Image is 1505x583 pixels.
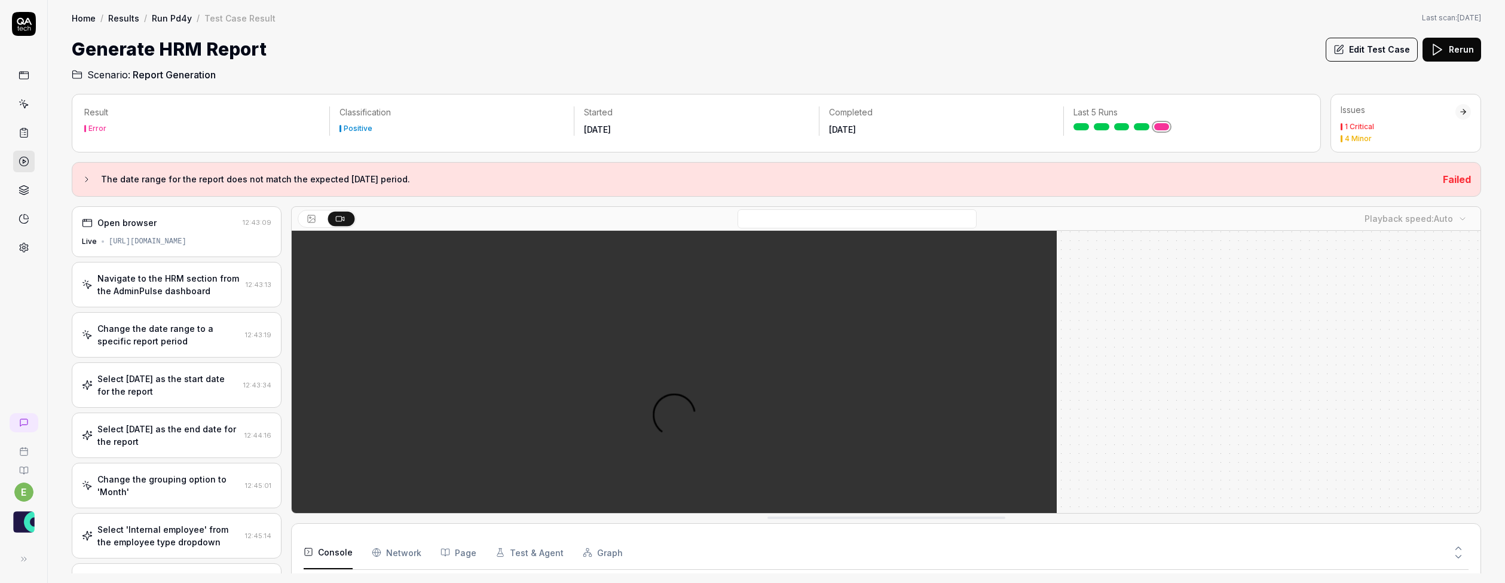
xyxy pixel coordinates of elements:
[584,106,809,118] p: Started
[1326,38,1418,62] button: Edit Test Case
[13,511,35,533] img: AdminPulse - 0475.384.429 Logo
[1423,38,1481,62] button: Rerun
[245,331,271,339] time: 12:43:19
[109,236,186,247] div: [URL][DOMAIN_NAME]
[72,12,96,24] a: Home
[101,172,1433,187] h3: The date range for the report does not match the expected [DATE] period.
[1345,135,1372,142] div: 4 Minor
[152,12,192,24] a: Run Pd4y
[344,125,372,132] div: Positive
[372,536,421,569] button: Network
[243,381,271,389] time: 12:43:34
[1365,212,1453,225] div: Playback speed:
[244,431,271,439] time: 12:44:16
[5,456,42,475] a: Documentation
[245,532,271,540] time: 12:45:14
[97,216,157,229] div: Open browser
[97,272,241,297] div: Navigate to the HRM section from the AdminPulse dashboard
[1341,104,1455,116] div: Issues
[197,12,200,24] div: /
[246,280,271,289] time: 12:43:13
[5,437,42,456] a: Book a call with us
[14,483,33,502] button: e
[5,502,42,535] button: AdminPulse - 0475.384.429 Logo
[97,423,240,448] div: Select [DATE] as the end date for the report
[245,481,271,490] time: 12:45:01
[10,413,38,432] a: New conversation
[441,536,476,569] button: Page
[85,68,130,82] span: Scenario:
[108,12,139,24] a: Results
[495,536,564,569] button: Test & Agent
[1422,13,1481,23] span: Last scan:
[133,68,216,82] span: Report Generation
[1422,13,1481,23] button: Last scan:[DATE]
[84,106,320,118] p: Result
[584,124,611,135] time: [DATE]
[144,12,147,24] div: /
[72,68,216,82] a: Scenario:Report Generation
[829,106,1054,118] p: Completed
[72,36,267,63] h1: Generate HRM Report
[82,236,97,247] div: Live
[97,373,238,398] div: Select [DATE] as the start date for the report
[583,536,623,569] button: Graph
[829,124,856,135] time: [DATE]
[243,218,271,227] time: 12:43:09
[1457,13,1481,22] time: [DATE]
[204,12,276,24] div: Test Case Result
[82,172,1433,187] button: The date range for the report does not match the expected [DATE] period.
[1073,106,1299,118] p: Last 5 Runs
[1345,123,1374,130] div: 1 Critical
[97,322,240,347] div: Change the date range to a specific report period
[100,12,103,24] div: /
[97,523,240,548] div: Select 'Internal employee' from the employee type dropdown
[304,536,353,569] button: Console
[88,125,106,132] div: Error
[339,106,565,118] p: Classification
[97,473,240,498] div: Change the grouping option to 'Month'
[1443,173,1471,185] span: Failed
